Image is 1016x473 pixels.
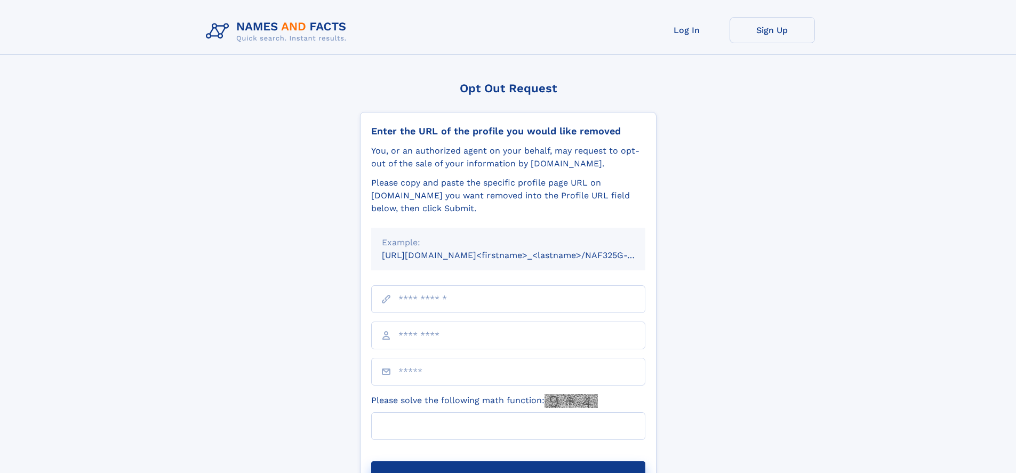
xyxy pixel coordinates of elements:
[371,125,645,137] div: Enter the URL of the profile you would like removed
[360,82,657,95] div: Opt Out Request
[371,394,598,408] label: Please solve the following math function:
[382,250,666,260] small: [URL][DOMAIN_NAME]<firstname>_<lastname>/NAF325G-xxxxxxxx
[730,17,815,43] a: Sign Up
[371,177,645,215] div: Please copy and paste the specific profile page URL on [DOMAIN_NAME] you want removed into the Pr...
[644,17,730,43] a: Log In
[371,145,645,170] div: You, or an authorized agent on your behalf, may request to opt-out of the sale of your informatio...
[382,236,635,249] div: Example:
[202,17,355,46] img: Logo Names and Facts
